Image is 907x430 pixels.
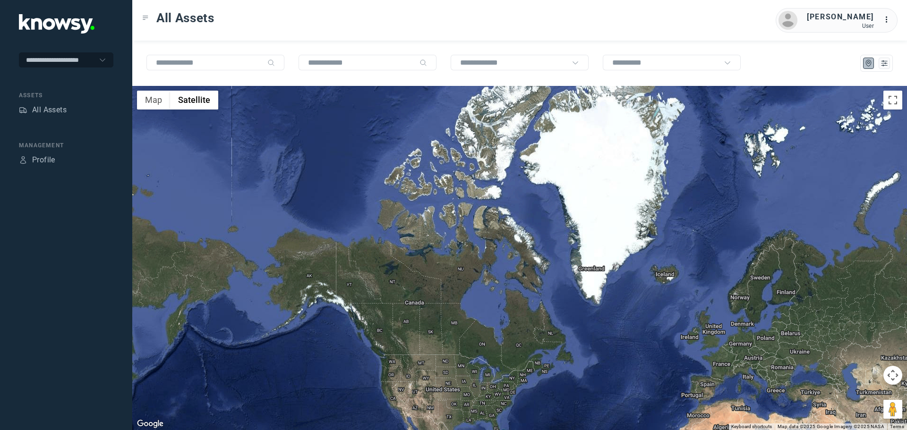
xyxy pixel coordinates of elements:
div: Profile [32,154,55,166]
span: All Assets [156,9,214,26]
div: Map [864,59,873,67]
a: AssetsAll Assets [19,104,67,116]
div: Management [19,141,113,150]
button: Keyboard shortcuts [731,423,772,430]
img: avatar.png [779,11,797,30]
div: : [883,14,895,27]
a: Terms (opens in new tab) [890,424,904,429]
button: Show street map [137,91,170,110]
div: Toggle Menu [142,15,149,21]
button: Drag Pegman onto the map to open Street View [883,400,902,419]
button: Map camera controls [883,366,902,385]
div: Assets [19,91,113,100]
div: [PERSON_NAME] [807,11,874,23]
div: : [883,14,895,25]
img: Google [135,418,166,430]
div: List [880,59,889,67]
a: ProfileProfile [19,154,55,166]
div: Search [267,59,275,67]
button: Show satellite imagery [170,91,218,110]
div: Profile [19,156,27,164]
div: User [807,23,874,29]
span: Map data ©2025 Google Imagery ©2025 NASA [778,424,884,429]
button: Toggle fullscreen view [883,91,902,110]
div: All Assets [32,104,67,116]
img: Application Logo [19,14,94,34]
tspan: ... [884,16,893,23]
a: Open this area in Google Maps (opens a new window) [135,418,166,430]
div: Search [419,59,427,67]
div: Assets [19,106,27,114]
